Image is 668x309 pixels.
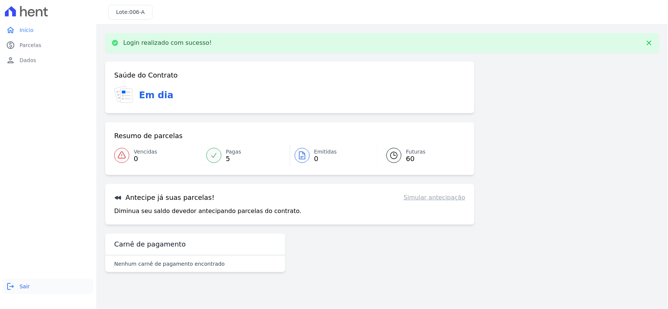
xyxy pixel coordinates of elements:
[20,56,36,64] span: Dados
[314,148,337,156] span: Emitidas
[314,156,337,162] span: 0
[226,148,241,156] span: Pagas
[406,156,426,162] span: 60
[6,41,15,50] i: paid
[20,41,41,49] span: Parcelas
[377,145,465,166] a: Futuras 60
[6,56,15,65] i: person
[134,156,157,162] span: 0
[20,283,30,290] span: Sair
[202,145,290,166] a: Pagas 5
[134,148,157,156] span: Vencidas
[3,23,93,38] a: homeInício
[3,279,93,294] a: logoutSair
[6,282,15,291] i: logout
[114,145,202,166] a: Vencidas 0
[3,53,93,68] a: personDados
[114,71,178,80] h3: Saúde do Contrato
[3,38,93,53] a: paidParcelas
[406,148,426,156] span: Futuras
[139,88,173,102] h3: Em dia
[114,260,225,268] p: Nenhum carnê de pagamento encontrado
[114,240,186,249] h3: Carnê de pagamento
[404,193,465,202] a: Simular antecipação
[123,39,212,47] p: Login realizado com sucesso!
[226,156,241,162] span: 5
[114,193,215,202] h3: Antecipe já suas parcelas!
[114,131,183,140] h3: Resumo de parcelas
[290,145,378,166] a: Emitidas 0
[20,26,33,34] span: Início
[114,207,301,216] p: Diminua seu saldo devedor antecipando parcelas do contrato.
[6,26,15,35] i: home
[116,8,145,16] h3: Lote:
[129,9,145,15] span: 006-A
